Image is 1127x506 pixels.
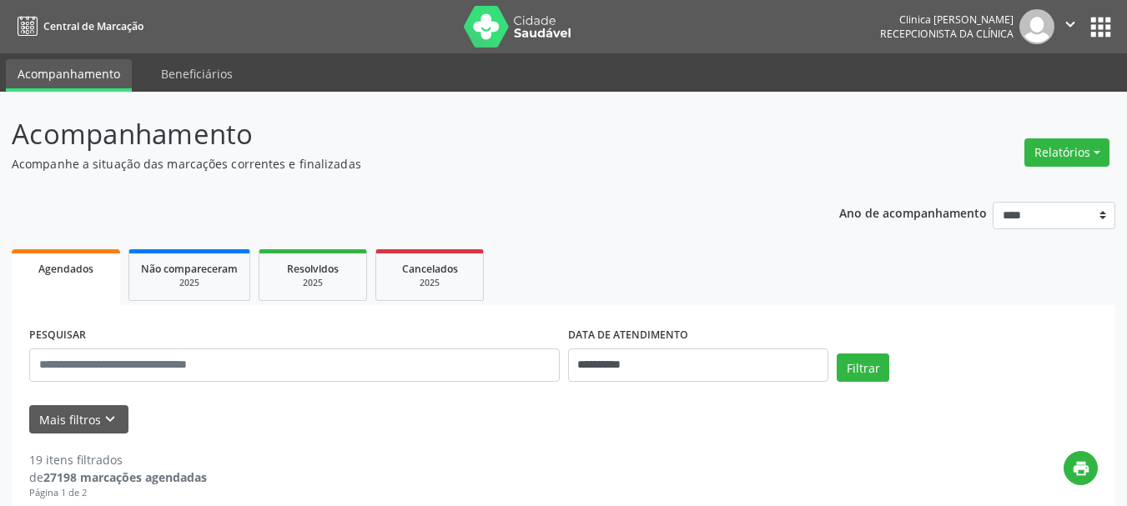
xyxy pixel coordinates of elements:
div: de [29,468,207,486]
div: 2025 [271,277,355,289]
strong: 27198 marcações agendadas [43,469,207,485]
span: Agendados [38,262,93,276]
div: Clinica [PERSON_NAME] [880,13,1014,27]
label: PESQUISAR [29,323,86,348]
a: Beneficiários [149,59,244,88]
img: img [1019,9,1054,44]
a: Central de Marcação [12,13,143,40]
i:  [1061,15,1079,33]
div: 2025 [388,277,471,289]
p: Acompanhe a situação das marcações correntes e finalizadas [12,155,784,173]
span: Recepcionista da clínica [880,27,1014,41]
div: Página 1 de 2 [29,486,207,500]
button: Filtrar [837,353,889,382]
i: print [1072,459,1090,478]
button:  [1054,9,1086,44]
p: Acompanhamento [12,113,784,155]
button: apps [1086,13,1115,42]
span: Resolvidos [287,262,339,276]
div: 19 itens filtrados [29,451,207,468]
button: print [1064,451,1098,485]
span: Não compareceram [141,262,238,276]
label: DATA DE ATENDIMENTO [568,323,688,348]
span: Central de Marcação [43,19,143,33]
div: 2025 [141,277,238,289]
span: Cancelados [402,262,458,276]
a: Acompanhamento [6,59,132,92]
i: keyboard_arrow_down [101,410,119,428]
button: Relatórios [1024,138,1109,167]
p: Ano de acompanhamento [839,202,987,223]
button: Mais filtroskeyboard_arrow_down [29,405,128,434]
